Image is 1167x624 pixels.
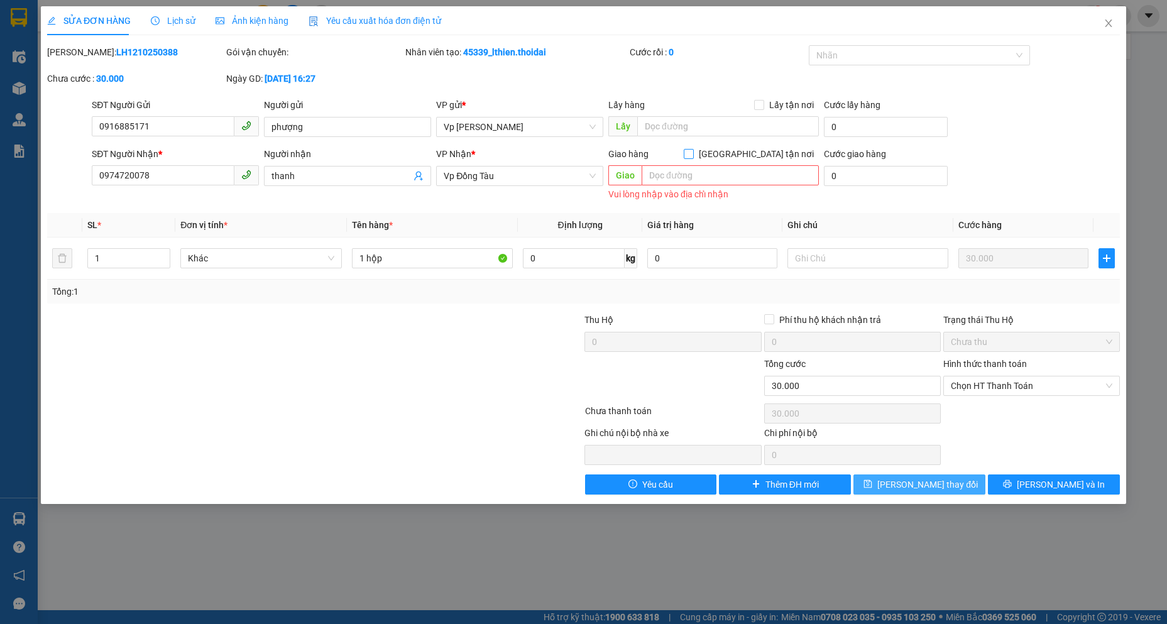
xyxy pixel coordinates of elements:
[241,121,251,131] span: phone
[1017,478,1105,491] span: [PERSON_NAME] và In
[608,116,637,136] span: Lấy
[752,479,760,490] span: plus
[116,47,178,57] b: LH1210250388
[92,147,259,161] div: SĐT Người Nhận
[188,249,334,268] span: Khác
[444,167,596,185] span: Vp Đồng Tàu
[863,479,872,490] span: save
[52,248,72,268] button: delete
[414,171,424,181] span: user-add
[444,118,596,136] span: Vp Lê Hoàn
[92,98,259,112] div: SĐT Người Gửi
[226,45,403,59] div: Gói vận chuyển:
[608,187,818,202] div: Vui lòng nhập vào địa chỉ nhận
[642,478,673,491] span: Yêu cầu
[352,248,513,268] input: VD: Bàn, Ghế
[647,220,694,230] span: Giá trị hàng
[309,16,441,26] span: Yêu cầu xuất hóa đơn điện tử
[642,165,818,185] input: Dọc đường
[625,248,637,268] span: kg
[958,248,1088,268] input: 0
[352,220,393,230] span: Tên hàng
[669,47,674,57] b: 0
[774,313,886,327] span: Phí thu hộ khách nhận trả
[47,45,224,59] div: [PERSON_NAME]:
[764,98,819,112] span: Lấy tận nơi
[1099,248,1115,268] button: plus
[951,376,1112,395] span: Chọn HT Thanh Toán
[47,72,224,85] div: Chưa cước :
[988,474,1120,495] button: printer[PERSON_NAME] và In
[309,16,319,26] img: icon
[216,16,288,26] span: Ảnh kiện hàng
[824,100,880,110] label: Cước lấy hàng
[585,474,717,495] button: exclamation-circleYêu cầu
[853,474,985,495] button: save[PERSON_NAME] thay đổi
[764,426,941,445] div: Chi phí nội bộ
[87,220,97,230] span: SL
[824,149,886,159] label: Cước giao hàng
[719,474,851,495] button: plusThêm ĐH mới
[584,315,613,325] span: Thu Hộ
[764,359,806,369] span: Tổng cước
[226,72,403,85] div: Ngày GD:
[958,220,1002,230] span: Cước hàng
[951,332,1112,351] span: Chưa thu
[584,426,761,445] div: Ghi chú nội bộ nhà xe
[584,404,763,426] div: Chưa thanh toán
[52,285,451,298] div: Tổng: 1
[637,116,818,136] input: Dọc đường
[151,16,160,25] span: clock-circle
[782,213,953,238] th: Ghi chú
[608,149,649,159] span: Giao hàng
[1091,6,1126,41] button: Close
[96,74,124,84] b: 30.000
[608,165,642,185] span: Giao
[824,117,948,137] input: Cước lấy hàng
[943,359,1027,369] label: Hình thức thanh toán
[943,313,1120,327] div: Trạng thái Thu Hộ
[241,170,251,180] span: phone
[630,45,806,59] div: Cước rồi :
[824,166,948,186] input: Cước giao hàng
[877,478,978,491] span: [PERSON_NAME] thay đổi
[608,100,645,110] span: Lấy hàng
[628,479,637,490] span: exclamation-circle
[216,16,224,25] span: picture
[436,149,471,159] span: VP Nhận
[265,74,315,84] b: [DATE] 16:27
[463,47,546,57] b: 45339_lthien.thoidai
[47,16,56,25] span: edit
[1099,253,1114,263] span: plus
[264,98,431,112] div: Người gửi
[47,16,131,26] span: SỬA ĐƠN HÀNG
[1003,479,1012,490] span: printer
[694,147,819,161] span: [GEOGRAPHIC_DATA] tận nơi
[787,248,948,268] input: Ghi Chú
[1104,18,1114,28] span: close
[436,98,603,112] div: VP gửi
[264,147,431,161] div: Người nhận
[151,16,195,26] span: Lịch sử
[405,45,627,59] div: Nhân viên tạo:
[558,220,603,230] span: Định lượng
[180,220,227,230] span: Đơn vị tính
[765,478,819,491] span: Thêm ĐH mới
